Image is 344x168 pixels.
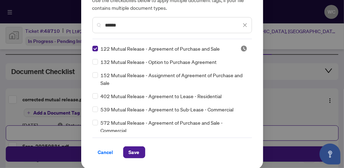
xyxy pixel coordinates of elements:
[243,23,247,28] span: close
[101,92,222,100] span: 402 Mutual Release - Agreement to Lease - Residential
[129,147,140,158] span: Save
[123,146,145,158] button: Save
[320,144,341,165] button: Open asap
[101,119,248,134] span: 572 Mutual Release - Agreement of Purchase and Sale - Commercial
[101,71,248,87] span: 152 Mutual Release - Assignment of Agreement of Purchase and Sale
[101,105,234,113] span: 539 Mutual Release - Agreement to Sub-Lease - Commercial
[240,45,247,52] span: Pending Review
[92,146,119,158] button: Cancel
[240,45,247,52] img: status
[98,147,113,158] span: Cancel
[101,58,217,66] span: 132 Mutual Release - Option to Purchase Agreement
[101,45,220,52] span: 122 Mutual Release - Agreement of Purchase and Sale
